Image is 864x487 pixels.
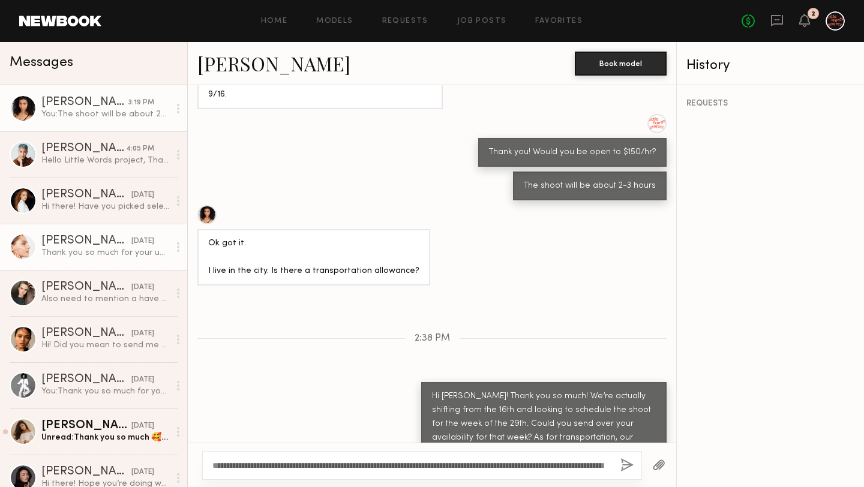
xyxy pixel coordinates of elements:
[575,52,667,76] button: Book model
[41,189,131,201] div: [PERSON_NAME]
[10,56,73,70] span: Messages
[382,17,428,25] a: Requests
[41,420,131,432] div: [PERSON_NAME]
[41,247,169,258] div: Thank you so much for your understanding. Let’s keep in touch, and I wish you all the best of luc...
[126,143,154,155] div: 4:05 PM
[131,282,154,293] div: [DATE]
[128,97,154,109] div: 3:19 PM
[575,58,667,68] a: Book model
[131,420,154,432] div: [DATE]
[41,339,169,351] div: Hi! Did you mean to send me a request ?
[41,97,128,109] div: [PERSON_NAME]
[41,327,131,339] div: [PERSON_NAME]
[41,109,169,120] div: You: The shoot will be about 2-3 hours
[261,17,288,25] a: Home
[131,374,154,386] div: [DATE]
[41,374,131,386] div: [PERSON_NAME]
[131,467,154,478] div: [DATE]
[41,386,169,397] div: You: Thank you so much for your time!
[131,328,154,339] div: [DATE]
[208,74,432,102] div: Hello, Thank you for reaching out. Yes I’m available 9/16.
[457,17,507,25] a: Job Posts
[432,390,656,486] div: Hi [PERSON_NAME]! Thank you so much! We’re actually shifting from the 16th and looking to schedul...
[41,235,131,247] div: [PERSON_NAME]
[41,466,131,478] div: [PERSON_NAME]
[41,201,169,212] div: Hi there! Have you picked selects for this project? I’m still held as an option and available [DATE]
[131,236,154,247] div: [DATE]
[524,179,656,193] div: The shoot will be about 2-3 hours
[41,155,169,166] div: Hello Little Words project, Thank you for thinking of me. I am currently available. Please let me...
[41,143,126,155] div: [PERSON_NAME]
[41,293,169,305] div: Also need to mention a have couple new tattoos on my arms, but they are small
[535,17,583,25] a: Favorites
[41,281,131,293] div: [PERSON_NAME]
[686,100,854,108] div: REQUESTS
[131,190,154,201] div: [DATE]
[686,59,854,73] div: History
[41,432,169,443] div: Unread: Thank you so much 🥰🥰
[811,11,815,17] div: 2
[316,17,353,25] a: Models
[489,146,656,160] div: Thank you! Would you be open to $150/hr?
[197,50,350,76] a: [PERSON_NAME]
[208,237,419,278] div: Ok got it. I live in the city. Is there a transportation allowance?
[415,333,450,344] span: 2:38 PM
